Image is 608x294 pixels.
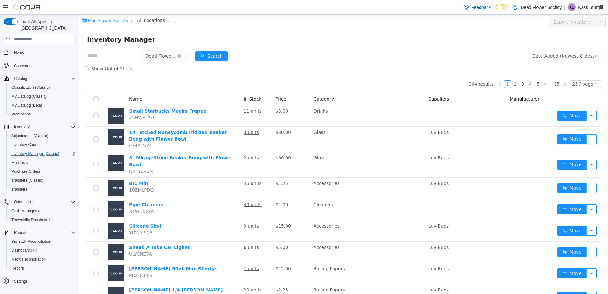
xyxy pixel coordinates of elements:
[11,178,43,183] span: Transfers (Classic)
[29,229,45,245] img: Sneak A Toke Car Ligher placeholder
[349,141,369,146] span: Luv Buds
[9,238,54,245] a: BioTrack Reconciliation
[11,48,76,56] span: Home
[1,74,78,83] button: Catalog
[164,273,182,278] u: 20 units
[9,255,48,263] a: Metrc Reconciliation
[164,187,182,192] u: 40 units
[234,82,254,87] span: Category
[462,66,473,73] li: Next 5 Pages
[417,66,424,73] li: Previous Page
[66,37,98,46] span: Dead Flower Society
[14,76,27,81] span: Catalog
[564,3,566,11] p: |
[478,145,507,155] button: icon: swapMove
[9,93,76,100] span: My Catalog (Classic)
[11,198,76,206] span: Operations
[461,1,493,14] a: Feedback
[9,207,46,215] a: Cash Management
[14,63,32,68] span: Customers
[58,2,86,9] span: All Locations
[507,145,517,155] button: icon: ellipsis
[50,129,73,134] span: CF43TV74
[6,149,78,158] button: Inventory Manager (Classic)
[231,227,346,248] td: Accessories
[484,68,488,72] i: icon: right
[9,177,76,184] span: Transfers (Classic)
[482,66,490,73] li: Next Page
[455,66,462,73] li: 5
[9,185,30,193] a: Transfers
[9,159,76,166] span: Manifests
[9,264,76,272] span: Reports
[430,82,460,87] span: Manufacturer
[478,277,507,287] button: icon: swapMove
[231,184,346,206] td: Cleaners
[196,209,211,214] span: $15.00
[9,132,51,140] a: Adjustments (Classic)
[6,176,78,185] button: Transfers (Classic)
[1,276,78,286] button: Settings
[196,115,211,120] span: $80.00
[50,230,110,235] a: Sneak A Toke Car Ligher
[516,2,526,12] button: icon: ellipsis
[9,216,52,224] a: Traceabilty Dashboard
[349,82,370,87] span: Suppliers
[11,169,40,174] span: Purchase Orders
[11,239,51,244] span: BioTrack Reconciliation
[478,190,507,200] button: icon: swapMove
[9,101,45,109] a: My Catalog (Beta)
[517,39,521,44] i: icon: down
[11,217,50,222] span: Traceabilty Dashboard
[11,142,38,147] span: Inventory Count
[50,194,76,199] span: X1WD5XWE
[11,75,76,82] span: Catalog
[471,4,491,10] span: Feedback
[11,208,44,213] span: Cash Management
[349,166,369,171] span: Luv Buds
[9,110,76,118] span: Promotions
[9,247,76,254] span: Dashboards
[11,198,35,206] button: Operations
[11,123,32,131] button: Inventory
[50,82,63,87] span: Name
[164,141,179,146] u: 2 units
[11,248,37,253] span: Dashboards
[50,187,84,192] a: Pipe Cleaners
[515,67,519,72] i: icon: down
[349,209,369,214] span: Luv Buds
[9,93,49,100] a: My Catalog (Classic)
[11,151,59,156] span: Inventory Manager (Classic)
[469,2,516,12] button: Export Inventory
[507,190,517,200] button: icon: ellipsis
[29,115,45,130] img: 14" Etched Honeycomb Iridized Beaker Bong with Flower Bowl placeholder
[9,141,76,149] span: Inventory Count
[349,230,369,235] span: Luv Buds
[478,168,507,178] button: icon: swapMove
[6,110,78,119] button: Promotions
[447,66,454,73] a: 4
[164,251,179,256] u: 1 units
[1,122,78,131] button: Inventory
[50,173,74,178] span: 10ZMLPDQ
[9,238,76,245] span: BioTrack Reconciliation
[6,246,78,255] a: Dashboards
[455,66,462,73] a: 5
[6,83,78,92] button: Classification (Classic)
[462,66,473,73] span: •••
[432,66,439,73] li: 2
[50,94,127,99] a: Small Starbucks Mocha Frappe
[493,66,514,73] div: 25 / page
[196,166,209,171] span: $1.25
[389,66,414,73] li: 364 results
[11,266,25,271] span: Reports
[13,4,41,10] img: Cova
[14,50,24,55] span: Home
[349,115,369,120] span: Luv Buds
[29,208,45,224] img: Silicone Skull placeholder
[164,209,179,214] u: 9 units
[496,4,509,10] input: Dark Mode
[349,273,369,278] span: Luv Buds
[440,66,447,73] a: 3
